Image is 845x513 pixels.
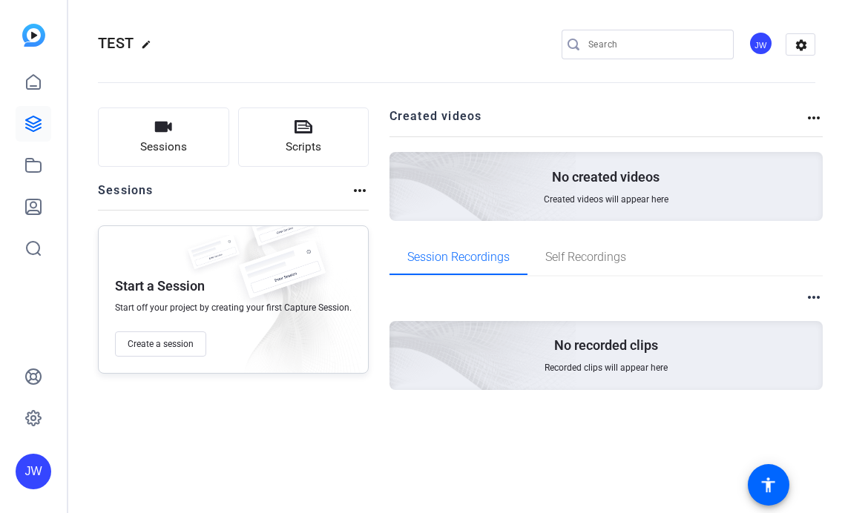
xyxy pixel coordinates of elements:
mat-icon: edit [141,39,159,57]
div: JW [16,454,51,489]
span: TEST [98,34,134,52]
span: Created videos will appear here [544,193,668,205]
mat-icon: more_horiz [805,109,823,127]
mat-icon: settings [786,34,816,56]
span: Start off your project by creating your first Capture Session. [115,302,352,314]
img: blue-gradient.svg [22,24,45,47]
mat-icon: more_horiz [351,182,369,199]
img: fake-session.png [180,235,247,279]
img: embarkstudio-empty-session.png [223,174,577,496]
h2: Sessions [98,182,154,210]
span: Self Recordings [545,251,626,263]
div: JW [749,31,773,56]
img: fake-session.png [241,204,323,258]
input: Search [588,36,722,53]
span: Recorded clips will appear here [545,362,668,374]
span: Session Recordings [407,251,510,263]
p: No recorded clips [554,337,658,354]
mat-icon: accessibility [760,476,777,494]
button: Create a session [115,331,206,357]
span: Sessions [140,139,187,156]
span: Scripts [286,139,321,156]
ngx-avatar: Jon Williams [749,31,775,57]
mat-icon: more_horiz [805,288,823,306]
img: Creted videos background [223,5,577,327]
button: Scripts [238,107,369,167]
p: Start a Session [115,277,205,295]
button: Sessions [98,107,229,167]
img: embarkstudio-empty-session.png [217,222,361,380]
h2: Created videos [389,107,806,136]
span: Create a session [128,338,194,350]
img: fake-session.png [226,241,338,314]
p: No created videos [552,168,660,186]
